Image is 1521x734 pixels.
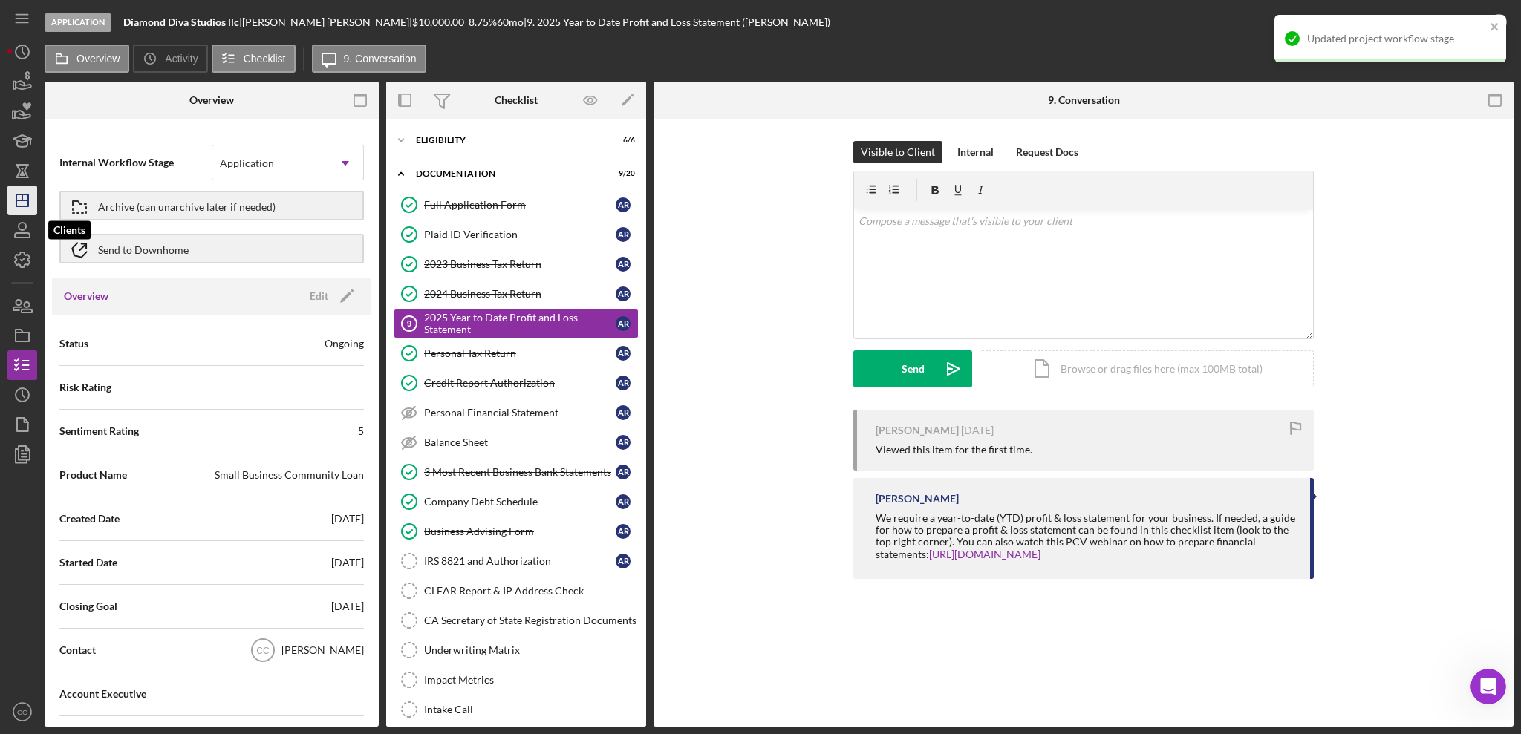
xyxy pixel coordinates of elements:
a: Full Application FormAR [394,190,639,220]
button: Send to Downhome [59,234,364,263]
div: Send to Downhome [98,235,189,262]
span: Sentiment Rating [59,424,139,439]
div: [DATE] [331,599,364,614]
div: Internal [957,141,994,163]
a: Business Advising FormAR [394,517,639,546]
h3: Overview [64,289,108,304]
button: 9. Conversation [312,45,426,73]
div: Credit Report Authorization [424,377,616,389]
a: Credit Report AuthorizationAR [394,368,639,398]
div: Overview [189,94,234,106]
div: A R [616,197,631,212]
a: [URL][DOMAIN_NAME] [929,548,1040,560]
a: 92025 Year to Date Profit and Loss StatementAR [394,309,639,338]
div: Impact Metrics [424,674,638,686]
a: CA Secretary of State Registration Documents [394,606,639,635]
span: Status [59,336,88,351]
a: Personal Tax ReturnAR [394,338,639,368]
button: Archive (can unarchive later if needed) [59,191,364,220]
div: Visible to Client [861,141,935,163]
div: Business Advising Form [424,525,616,537]
div: Application [45,13,111,32]
div: A R [616,286,631,301]
button: Mark Complete [1393,7,1514,37]
a: Impact Metrics [394,665,639,695]
iframe: Intercom live chat [1470,669,1506,704]
div: 6 / 6 [608,136,635,145]
div: Intake Call [424,704,638,715]
div: Viewed this item for the first time. [876,444,1032,456]
div: [PERSON_NAME] [876,493,959,505]
span: Contact [59,643,96,658]
span: Help [235,500,259,511]
div: [DATE] [331,555,364,570]
div: Exporting Data [30,303,249,318]
span: Created Date [59,511,120,526]
a: 3 Most Recent Business Bank StatementsAR [394,457,639,487]
span: Messages [123,500,175,511]
div: IRS 8821 and Authorization [424,555,616,567]
div: Plaid ID Verification [424,229,616,240]
div: Request Docs [1016,141,1078,163]
div: Underwriting Matrix [424,644,638,656]
div: 3 Most Recent Business Bank Statements [424,466,616,478]
a: Company Debt ScheduleAR [394,487,639,517]
label: Activity [165,53,198,65]
p: How can we help? [30,156,267,181]
div: Mark Complete [1408,7,1480,37]
div: [PERSON_NAME] [281,643,364,658]
div: A R [616,316,631,331]
div: Ongoing [325,336,364,351]
div: A R [616,257,631,272]
div: Pipeline and Forecast View [30,248,249,263]
div: Full Application Form [424,199,616,211]
button: Messages [99,463,198,522]
div: Documentation [416,169,598,178]
div: Pipeline and Forecast View [22,242,276,269]
div: Eligibility [416,136,598,145]
button: Internal [950,141,1001,163]
div: Close [255,24,282,50]
label: 9. Conversation [344,53,417,65]
button: Edit [301,285,359,307]
img: Profile image for Christina [202,24,232,53]
div: Edit [310,285,328,307]
div: We require a year-to-date (YTD) profit & loss statement for your business. If needed, a guide for... [876,512,1295,560]
button: Activity [133,45,207,73]
div: A R [616,494,631,509]
div: Company Debt Schedule [424,496,616,508]
div: [DATE] [331,511,364,526]
img: logo [30,28,53,52]
div: Send us a messageWe typically reply in a few hours [15,366,282,422]
span: Started Date [59,555,117,570]
div: Personal Financial Statement [424,407,616,419]
text: CC [17,708,27,716]
a: Personal Financial StatementAR [394,398,639,427]
a: 2024 Business Tax ReturnAR [394,279,639,309]
text: CC [256,646,270,656]
button: CC [7,697,37,727]
div: Send us a message [30,379,248,394]
a: Underwriting Matrix [394,635,639,665]
a: 2023 Business Tax ReturnAR [394,249,639,279]
a: CLEAR Report & IP Address Check [394,576,639,606]
div: Application [220,157,274,169]
button: Overview [45,45,129,73]
div: Archive a Project [22,324,276,352]
span: Home [33,500,66,511]
button: Help [198,463,297,522]
button: Visible to Client [853,141,942,163]
div: $10,000.00 [412,16,469,28]
button: close [1490,21,1500,35]
a: Balance SheetAR [394,427,639,457]
div: 2023 Business Tax Return [424,258,616,270]
button: Send [853,350,972,387]
div: Personal Tax Return [424,347,616,359]
div: Update Permissions Settings [22,269,276,297]
p: Hi [PERSON_NAME] 👋 [30,105,267,156]
div: 2025 Year to Date Profit and Loss Statement [424,312,616,335]
div: | 9. 2025 Year to Date Profit and Loss Statement ([PERSON_NAME]) [524,16,830,28]
div: Checklist [495,94,538,106]
div: Send [902,350,925,387]
div: 9 / 20 [608,169,635,178]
